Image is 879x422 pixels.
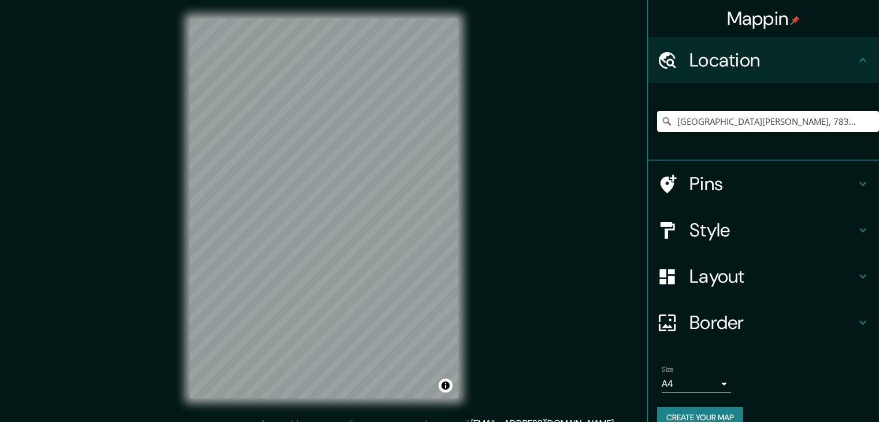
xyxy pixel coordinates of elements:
input: Pick your city or area [657,111,879,132]
div: Border [648,299,879,346]
div: Location [648,37,879,83]
h4: Mappin [727,7,800,30]
h4: Style [689,219,856,242]
h4: Border [689,311,856,334]
label: Size [662,365,674,375]
div: Pins [648,161,879,207]
div: A4 [662,375,731,393]
h4: Location [689,49,856,72]
h4: Layout [689,265,856,288]
img: pin-icon.png [791,16,800,25]
div: Layout [648,253,879,299]
button: Toggle attribution [439,379,453,393]
h4: Pins [689,172,856,195]
canvas: Map [190,18,458,398]
div: Style [648,207,879,253]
